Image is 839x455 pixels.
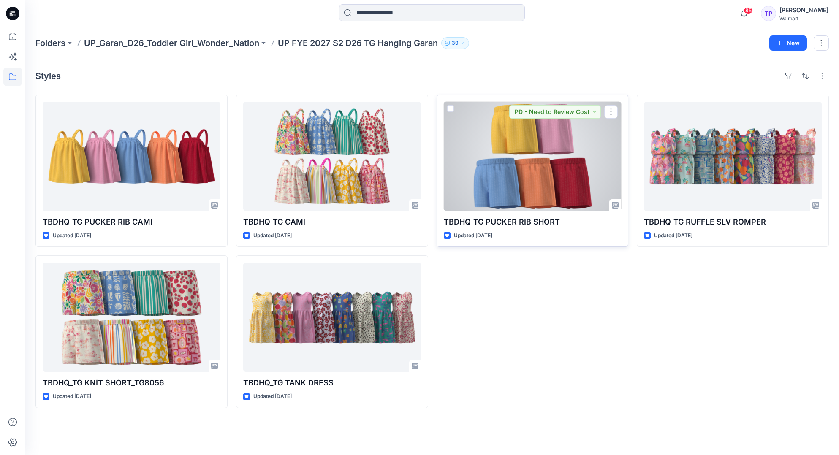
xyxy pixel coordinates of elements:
[769,35,807,51] button: New
[53,231,91,240] p: Updated [DATE]
[243,377,421,389] p: TBDHQ_TG TANK DRESS
[444,216,622,228] p: TBDHQ_TG PUCKER RIB SHORT
[779,15,828,22] div: Walmart
[253,392,292,401] p: Updated [DATE]
[441,37,469,49] button: 39
[243,263,421,372] a: TBDHQ_TG TANK DRESS
[452,38,459,48] p: 39
[644,216,822,228] p: TBDHQ_TG RUFFLE SLV ROMPER
[43,377,220,389] p: TBDHQ_TG KNIT SHORT_TG8056
[43,102,220,211] a: TBDHQ_TG PUCKER RIB CAMI
[644,102,822,211] a: TBDHQ_TG RUFFLE SLV ROMPER
[35,71,61,81] h4: Styles
[243,216,421,228] p: TBDHQ_TG CAMI
[43,216,220,228] p: TBDHQ_TG PUCKER RIB CAMI
[744,7,753,14] span: 85
[454,231,492,240] p: Updated [DATE]
[84,37,259,49] a: UP_Garan_D26_Toddler Girl_Wonder_Nation
[35,37,65,49] a: Folders
[253,231,292,240] p: Updated [DATE]
[779,5,828,15] div: [PERSON_NAME]
[43,263,220,372] a: TBDHQ_TG KNIT SHORT_TG8056
[444,102,622,211] a: TBDHQ_TG PUCKER RIB SHORT
[243,102,421,211] a: TBDHQ_TG CAMI
[761,6,776,21] div: TP
[654,231,692,240] p: Updated [DATE]
[53,392,91,401] p: Updated [DATE]
[278,37,438,49] p: UP FYE 2027 S2 D26 TG Hanging Garan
